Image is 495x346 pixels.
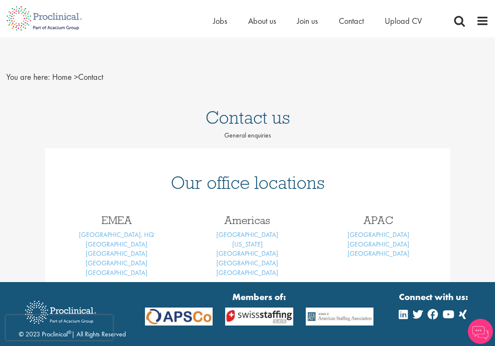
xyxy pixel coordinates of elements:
[52,71,103,82] span: Contact
[348,230,409,239] a: [GEOGRAPHIC_DATA]
[58,173,438,192] h1: Our office locations
[300,308,380,326] img: APSCo
[216,268,278,277] a: [GEOGRAPHIC_DATA]
[232,240,263,249] a: [US_STATE]
[74,71,78,82] span: >
[213,15,227,26] a: Jobs
[319,215,437,226] h3: APAC
[468,319,493,344] img: Chatbot
[79,230,154,239] a: [GEOGRAPHIC_DATA], HQ
[248,15,276,26] a: About us
[86,240,147,249] a: [GEOGRAPHIC_DATA]
[399,290,470,303] strong: Connect with us:
[348,240,409,249] a: [GEOGRAPHIC_DATA]
[6,71,50,82] span: You are here:
[385,15,422,26] a: Upload CV
[86,249,147,258] a: [GEOGRAPHIC_DATA]
[52,71,72,82] a: breadcrumb link to Home
[297,15,318,26] a: Join us
[145,290,374,303] strong: Members of:
[19,295,126,339] div: © 2023 Proclinical | All Rights Reserved
[86,268,147,277] a: [GEOGRAPHIC_DATA]
[339,15,364,26] a: Contact
[216,259,278,267] a: [GEOGRAPHIC_DATA]
[216,230,278,239] a: [GEOGRAPHIC_DATA]
[58,215,176,226] h3: EMEA
[6,315,113,340] iframe: reCAPTCHA
[348,249,409,258] a: [GEOGRAPHIC_DATA]
[86,259,147,267] a: [GEOGRAPHIC_DATA]
[19,295,102,330] img: Proclinical Recruitment
[219,308,299,326] img: APSCo
[139,308,219,326] img: APSCo
[188,215,307,226] h3: Americas
[216,249,278,258] a: [GEOGRAPHIC_DATA]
